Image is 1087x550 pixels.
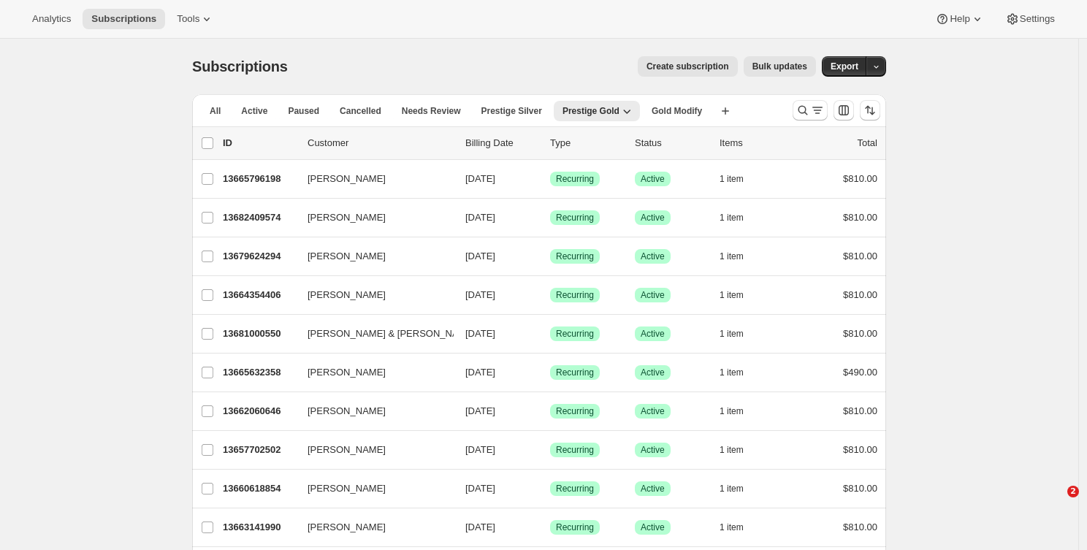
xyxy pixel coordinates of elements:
[720,246,760,267] button: 1 item
[402,105,461,117] span: Needs Review
[223,210,296,225] p: 13682409574
[641,367,665,378] span: Active
[299,206,445,229] button: [PERSON_NAME]
[744,56,816,77] button: Bulk updates
[720,289,744,301] span: 1 item
[926,9,993,29] button: Help
[843,212,877,223] span: $810.00
[223,207,877,228] div: 13682409574[PERSON_NAME][DATE]SuccessRecurringSuccessActive1 item$810.00
[223,520,296,535] p: 13663141990
[91,13,156,25] span: Subscriptions
[556,367,594,378] span: Recurring
[996,9,1064,29] button: Settings
[720,444,744,456] span: 1 item
[299,477,445,500] button: [PERSON_NAME]
[299,516,445,539] button: [PERSON_NAME]
[308,404,386,419] span: [PERSON_NAME]
[720,136,793,150] div: Items
[465,367,495,378] span: [DATE]
[465,483,495,494] span: [DATE]
[308,136,454,150] p: Customer
[641,173,665,185] span: Active
[556,405,594,417] span: Recurring
[720,440,760,460] button: 1 item
[465,212,495,223] span: [DATE]
[556,251,594,262] span: Recurring
[465,136,538,150] p: Billing Date
[308,288,386,302] span: [PERSON_NAME]
[32,13,71,25] span: Analytics
[223,440,877,460] div: 13657702502[PERSON_NAME][DATE]SuccessRecurringSuccessActive1 item$810.00
[720,212,744,224] span: 1 item
[223,246,877,267] div: 13679624294[PERSON_NAME][DATE]SuccessRecurringSuccessActive1 item$810.00
[308,481,386,496] span: [PERSON_NAME]
[860,100,880,121] button: Sort the results
[223,249,296,264] p: 13679624294
[556,173,594,185] span: Recurring
[641,444,665,456] span: Active
[843,522,877,532] span: $810.00
[465,405,495,416] span: [DATE]
[834,100,854,121] button: Customize table column order and visibility
[720,328,744,340] span: 1 item
[340,105,381,117] span: Cancelled
[641,251,665,262] span: Active
[299,245,445,268] button: [PERSON_NAME]
[641,522,665,533] span: Active
[556,212,594,224] span: Recurring
[241,105,267,117] span: Active
[465,251,495,261] span: [DATE]
[308,210,386,225] span: [PERSON_NAME]
[223,324,877,344] div: 13681000550[PERSON_NAME] & [PERSON_NAME][DATE]SuccessRecurringSuccessActive1 item$810.00
[223,136,296,150] p: ID
[562,105,619,117] span: Prestige Gold
[652,105,702,117] span: Gold Modify
[635,136,708,150] p: Status
[647,61,729,72] span: Create subscription
[299,283,445,307] button: [PERSON_NAME]
[1067,486,1079,497] span: 2
[23,9,80,29] button: Analytics
[308,249,386,264] span: [PERSON_NAME]
[950,13,969,25] span: Help
[223,288,296,302] p: 13664354406
[177,13,199,25] span: Tools
[308,172,386,186] span: [PERSON_NAME]
[843,405,877,416] span: $810.00
[223,169,877,189] div: 13665796198[PERSON_NAME][DATE]SuccessRecurringSuccessActive1 item$810.00
[843,173,877,184] span: $810.00
[308,520,386,535] span: [PERSON_NAME]
[556,289,594,301] span: Recurring
[843,444,877,455] span: $810.00
[720,207,760,228] button: 1 item
[299,361,445,384] button: [PERSON_NAME]
[843,328,877,339] span: $810.00
[465,328,495,339] span: [DATE]
[641,405,665,417] span: Active
[223,478,877,499] div: 13660618854[PERSON_NAME][DATE]SuccessRecurringSuccessActive1 item$810.00
[720,251,744,262] span: 1 item
[223,172,296,186] p: 13665796198
[720,401,760,421] button: 1 item
[641,212,665,224] span: Active
[465,289,495,300] span: [DATE]
[641,483,665,494] span: Active
[168,9,223,29] button: Tools
[299,167,445,191] button: [PERSON_NAME]
[752,61,807,72] span: Bulk updates
[720,478,760,499] button: 1 item
[638,56,738,77] button: Create subscription
[831,61,858,72] span: Export
[843,483,877,494] span: $810.00
[299,438,445,462] button: [PERSON_NAME]
[1037,486,1072,521] iframe: Intercom live chat
[223,401,877,421] div: 13662060646[PERSON_NAME][DATE]SuccessRecurringSuccessActive1 item$810.00
[308,326,476,341] span: [PERSON_NAME] & [PERSON_NAME]
[83,9,165,29] button: Subscriptions
[308,443,386,457] span: [PERSON_NAME]
[641,289,665,301] span: Active
[550,136,623,150] div: Type
[720,367,744,378] span: 1 item
[822,56,867,77] button: Export
[556,483,594,494] span: Recurring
